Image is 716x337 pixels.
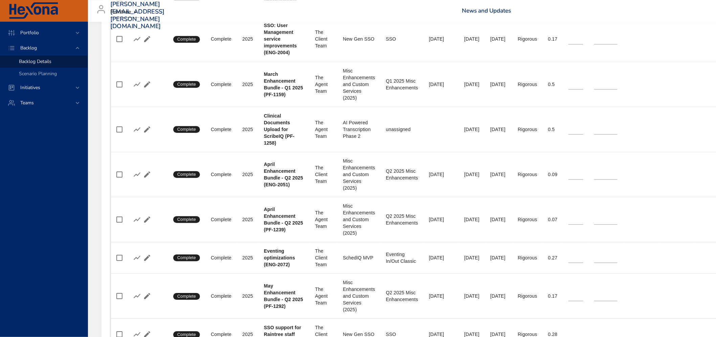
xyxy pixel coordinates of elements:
div: The Client Team [315,29,332,49]
button: Edit Project Details [142,34,152,44]
div: [DATE] [464,36,479,42]
div: Complete [211,216,231,223]
div: Rigorous [518,171,537,178]
div: Rigorous [518,293,537,299]
div: 0.17 [548,293,558,299]
div: Misc Enhancements and Custom Services (2025) [343,279,375,313]
button: Show Burnup [132,79,142,89]
div: 2025 [242,216,253,223]
div: [DATE] [490,36,507,42]
b: SSO: User Management service improvements (ENG-2004) [264,23,297,55]
div: [DATE] [490,126,507,133]
div: Complete [211,81,231,88]
div: [DATE] [464,171,479,178]
b: March Enhancement Bundle - Q1 2025 (PF-1159) [264,71,303,97]
span: Complete [173,293,200,299]
div: [DATE] [429,171,453,178]
div: The Client Team [315,248,332,268]
div: Complete [211,126,231,133]
a: News and Updates [462,7,511,15]
button: Edit Project Details [142,169,152,180]
div: [DATE] [464,254,479,261]
b: Clinical Documents Upload for ScribeIQ (PF-1258) [264,113,295,146]
div: AI Powered Transcription Phase 2 [343,119,375,140]
button: Edit Project Details [142,253,152,263]
span: Backlog [15,45,42,51]
b: April Enhancement Bundle - Q2 2025 (PF-1239) [264,207,303,232]
div: 2025 [242,36,253,42]
span: Complete [173,81,200,87]
div: Complete [211,36,231,42]
div: Eventing In/Out Classic [386,251,418,265]
div: [DATE] [490,254,507,261]
span: Portfolio [15,29,44,36]
div: The Agent Team [315,74,332,94]
span: Complete [173,36,200,42]
span: Complete [173,216,200,223]
button: Edit Project Details [142,214,152,225]
div: Rigorous [518,216,537,223]
div: Rigorous [518,126,537,133]
div: New Gen SSO [343,36,375,42]
b: Eventing optimizations (ENG-2072) [264,248,295,267]
div: Rigorous [518,36,537,42]
div: [DATE] [490,293,507,299]
button: Show Burnup [132,291,142,301]
div: Q2 2025 Misc Enhancements [386,289,418,303]
div: Complete [211,254,231,261]
div: The Agent Team [315,286,332,306]
div: Misc Enhancements and Custom Services (2025) [343,157,375,191]
div: The Client Team [315,164,332,185]
button: Show Burnup [132,34,142,44]
b: April Enhancement Bundle - Q2 2025 (ENG-2051) [264,162,303,187]
div: [DATE] [490,81,507,88]
div: [DATE] [429,293,453,299]
div: 2025 [242,81,253,88]
div: [DATE] [429,216,453,223]
span: Complete [173,171,200,177]
div: The Agent Team [315,209,332,230]
div: 2025 [242,293,253,299]
div: 0.5 [548,126,558,133]
div: 0.27 [548,254,558,261]
div: 2025 [242,126,253,133]
div: Q2 2025 Misc Enhancements [386,213,418,226]
div: Q2 2025 Misc Enhancements [386,168,418,181]
div: [DATE] [429,81,453,88]
span: Complete [173,255,200,261]
img: Hexona [8,2,59,19]
div: Q1 2025 Misc Enhancements [386,78,418,91]
div: Misc Enhancements and Custom Services (2025) [343,67,375,101]
div: 0.17 [548,36,558,42]
button: Show Burnup [132,124,142,134]
div: 0.07 [548,216,558,223]
div: Complete [211,293,231,299]
div: [DATE] [464,81,479,88]
span: Backlog Details [19,58,51,65]
div: [DATE] [429,36,453,42]
div: unassigned [386,126,418,133]
button: Show Burnup [132,169,142,180]
span: Teams [15,100,39,106]
button: Edit Project Details [142,79,152,89]
div: [DATE] [464,216,479,223]
div: 0.5 [548,81,558,88]
div: Complete [211,171,231,178]
div: Rigorous [518,254,537,261]
div: Rigorous [518,81,537,88]
div: The Agent Team [315,119,332,140]
span: Initiatives [15,84,46,91]
button: Show Burnup [132,214,142,225]
button: Show Burnup [132,253,142,263]
div: Raintree [110,7,139,18]
button: Edit Project Details [142,291,152,301]
div: [DATE] [464,293,479,299]
div: SSO [386,36,418,42]
div: [DATE] [490,171,507,178]
button: Edit Project Details [142,124,152,134]
div: 2025 [242,171,253,178]
b: May Enhancement Bundle - Q2 2025 (PF-1292) [264,283,303,309]
span: Complete [173,126,200,132]
div: 0.09 [548,171,558,178]
h3: [PERSON_NAME][EMAIL_ADDRESS][PERSON_NAME][DOMAIN_NAME] [110,1,165,30]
